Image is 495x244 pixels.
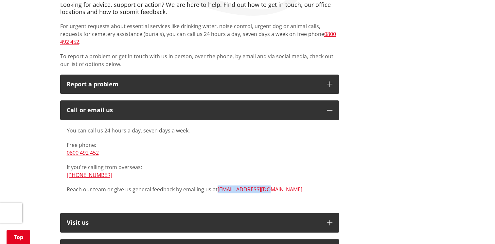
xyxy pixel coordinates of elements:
[67,107,321,113] div: Call or email us
[67,219,321,226] p: Visit us
[60,52,339,68] p: To report a problem or get in touch with us in person, over the phone, by email and via social me...
[67,149,99,156] a: 0800 492 452
[60,100,339,120] button: Call or email us
[60,1,339,15] h4: Looking for advice, support or action? We are here to help. Find out how to get in touch, our off...
[67,171,112,179] a: [PHONE_NUMBER]
[7,230,30,244] a: Top
[67,127,332,134] p: You can call us 24 hours a day, seven days a week.
[218,186,302,193] a: [EMAIL_ADDRESS][DOMAIN_NAME]
[465,217,488,240] iframe: Messenger Launcher
[60,213,339,233] button: Visit us
[60,30,336,45] a: 0800 492 452
[67,163,332,179] p: If you're calling from overseas:
[60,75,339,94] button: Report a problem
[67,185,332,193] p: Reach our team or give us general feedback by emailing us at
[67,141,332,157] p: Free phone:
[67,81,321,88] p: Report a problem
[60,22,339,46] p: For urgent requests about essential services like drinking water, noise control, urgent dog or an...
